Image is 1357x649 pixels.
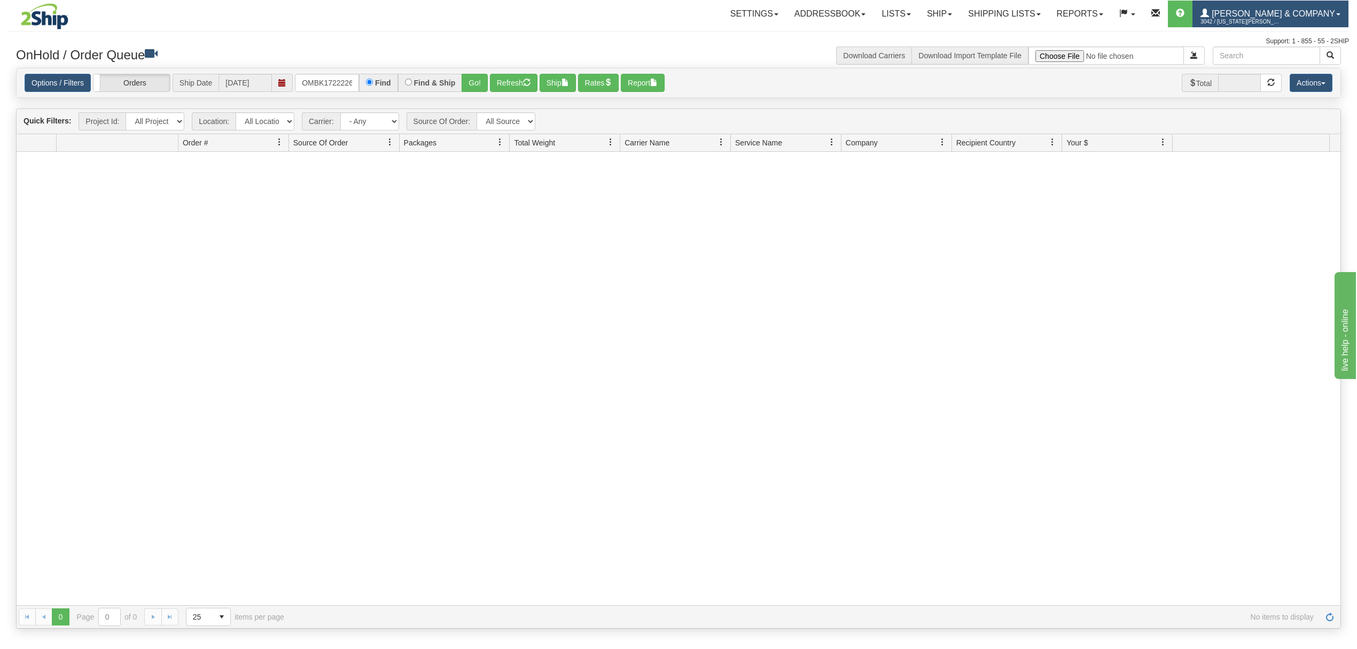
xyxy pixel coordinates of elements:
[173,74,219,92] span: Ship Date
[79,112,126,130] span: Project Id:
[846,137,878,148] span: Company
[1154,133,1172,151] a: Your $ filter column settings
[1213,47,1320,65] input: Search
[8,3,81,30] img: logo3042.jpg
[621,74,665,92] button: Report
[1290,74,1332,92] button: Actions
[183,137,208,148] span: Order #
[186,608,284,626] span: items per page
[514,137,555,148] span: Total Weight
[186,608,231,626] span: Page sizes drop down
[712,133,730,151] a: Carrier Name filter column settings
[17,109,1340,134] div: grid toolbar
[602,133,620,151] a: Total Weight filter column settings
[625,137,669,148] span: Carrier Name
[1320,47,1341,65] button: Search
[270,133,288,151] a: Order # filter column settings
[77,608,137,626] span: Page of 0
[933,133,952,151] a: Company filter column settings
[960,1,1048,27] a: Shipping lists
[1043,133,1062,151] a: Recipient Country filter column settings
[25,74,91,92] a: Options / Filters
[918,51,1021,60] a: Download Import Template File
[462,74,488,92] button: Go!
[302,112,340,130] span: Carrier:
[1200,17,1281,27] span: 3042 / [US_STATE][PERSON_NAME]
[722,1,786,27] a: Settings
[1209,9,1335,18] span: [PERSON_NAME] & Company
[381,133,399,151] a: Source Of Order filter column settings
[1321,608,1338,625] a: Refresh
[193,612,207,622] span: 25
[919,1,960,27] a: Ship
[293,137,348,148] span: Source Of Order
[578,74,619,92] button: Rates
[414,79,456,87] label: Find & Ship
[735,137,782,148] span: Service Name
[874,1,918,27] a: Lists
[299,613,1314,621] span: No items to display
[540,74,576,92] button: Ship
[404,137,436,148] span: Packages
[1028,47,1184,65] input: Import
[8,6,99,19] div: live help - online
[1049,1,1111,27] a: Reports
[192,112,236,130] span: Location:
[16,47,670,62] h3: OnHold / Order Queue
[407,112,477,130] span: Source Of Order:
[375,79,391,87] label: Find
[1332,270,1356,379] iframe: chat widget
[823,133,841,151] a: Service Name filter column settings
[295,74,359,92] input: Order #
[490,74,537,92] button: Refresh
[786,1,874,27] a: Addressbook
[956,137,1016,148] span: Recipient Country
[52,608,69,625] span: Page 0
[1182,74,1219,92] span: Total
[1192,1,1348,27] a: [PERSON_NAME] & Company 3042 / [US_STATE][PERSON_NAME]
[8,37,1349,46] div: Support: 1 - 855 - 55 - 2SHIP
[213,608,230,625] span: select
[843,51,905,60] a: Download Carriers
[93,74,170,92] label: Orders
[1066,137,1088,148] span: Your $
[24,115,71,126] label: Quick Filters:
[491,133,509,151] a: Packages filter column settings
